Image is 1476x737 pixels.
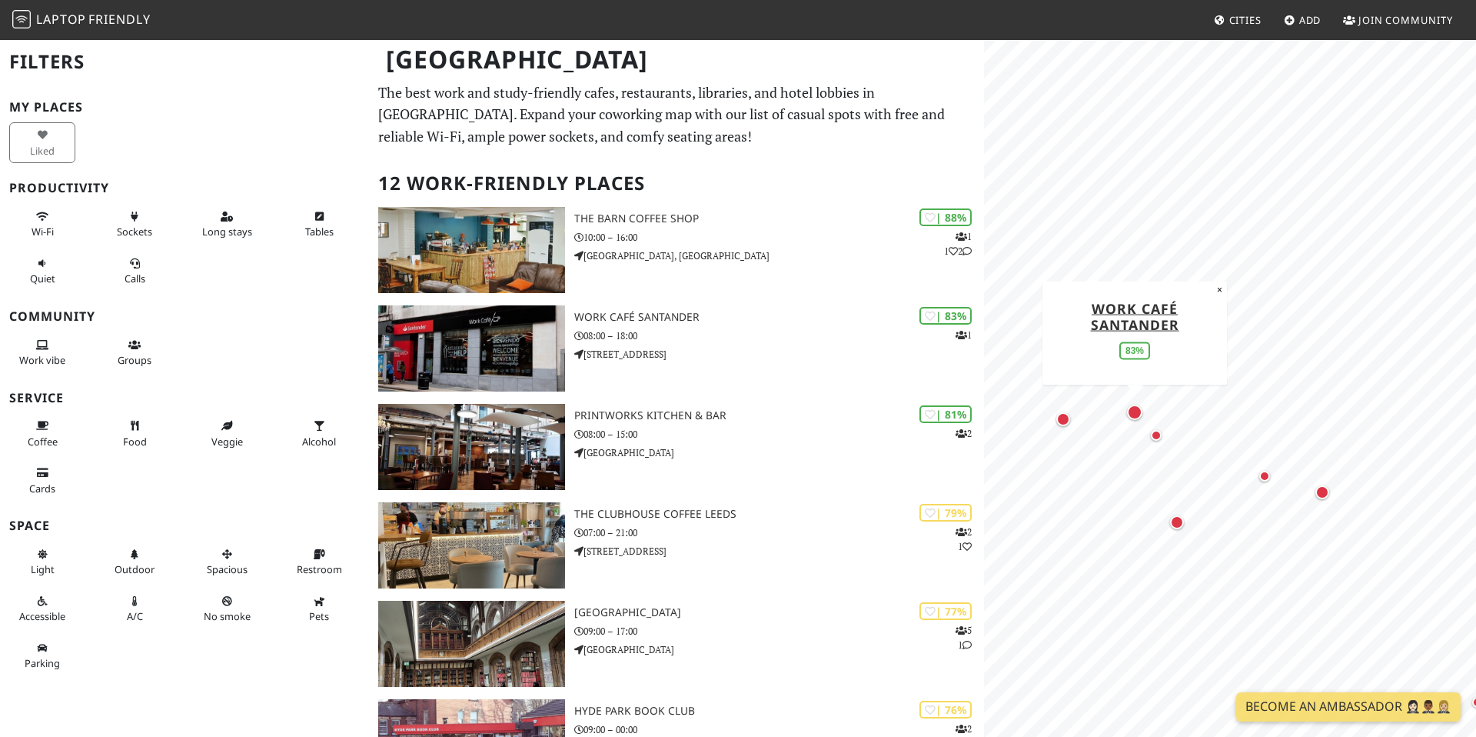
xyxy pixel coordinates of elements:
button: No smoke [194,589,260,629]
p: 2 1 [956,525,972,554]
img: Printworks Kitchen & Bar [378,404,565,490]
span: Alcohol [302,435,336,449]
div: Map marker [1167,512,1187,532]
button: Tables [286,204,352,245]
span: Power sockets [117,225,152,238]
span: Outdoor area [115,562,155,576]
p: 2 [956,426,972,441]
div: | 79% [919,504,972,522]
span: Add [1299,13,1321,27]
h3: Printworks Kitchen & Bar [574,409,984,422]
span: Cities [1229,13,1262,27]
button: Alcohol [286,413,352,454]
span: Stable Wi-Fi [32,225,54,238]
a: Join Community [1337,6,1459,34]
button: Wi-Fi [9,204,75,245]
span: Video/audio calls [125,272,145,285]
span: Air conditioned [127,609,143,623]
h3: Hyde Park Book Club [574,705,984,718]
p: [STREET_ADDRESS] [574,347,984,362]
p: 10:00 – 16:00 [574,230,984,245]
p: [GEOGRAPHIC_DATA] [574,642,984,657]
h2: 12 Work-Friendly Places [378,160,975,207]
div: | 83% [919,307,972,325]
div: | 77% [919,602,972,620]
button: Coffee [9,413,75,454]
button: Veggie [194,413,260,454]
div: | 81% [919,405,972,423]
a: The Clubhouse Coffee Leeds | 79% 21 The Clubhouse Coffee Leeds 07:00 – 21:00 [STREET_ADDRESS] [369,502,984,589]
button: Food [101,413,168,454]
span: Group tables [118,353,151,367]
button: Long stays [194,204,260,245]
span: Restroom [297,562,342,576]
h3: The Barn Coffee Shop [574,212,984,225]
div: Map marker [1124,402,1145,423]
span: Pet friendly [309,609,329,623]
p: 08:00 – 18:00 [574,328,984,343]
div: Map marker [1255,467,1274,485]
button: A/C [101,589,168,629]
button: Parking [9,635,75,676]
p: 08:00 – 15:00 [574,427,984,442]
span: Quiet [30,272,55,285]
a: Cities [1208,6,1268,34]
button: Quiet [9,251,75,292]
h3: Work Café Santander [574,311,984,324]
button: Groups [101,332,168,373]
h3: My Places [9,100,360,115]
a: LaptopFriendly LaptopFriendly [12,7,151,34]
span: Smoke free [204,609,251,623]
a: The Barn Coffee Shop | 88% 112 The Barn Coffee Shop 10:00 – 16:00 [GEOGRAPHIC_DATA], [GEOGRAPHIC_... [369,207,984,293]
p: [GEOGRAPHIC_DATA], [GEOGRAPHIC_DATA] [574,248,984,263]
p: The best work and study-friendly cafes, restaurants, libraries, and hotel lobbies in [GEOGRAPHIC_... [378,82,975,148]
div: Map marker [1312,482,1332,502]
h3: The Clubhouse Coffee Leeds [574,508,984,521]
button: Pets [286,589,352,629]
span: Parking [25,656,60,670]
a: Work Café Santander [1091,298,1179,333]
p: 09:00 – 17:00 [574,624,984,639]
h3: Space [9,519,360,533]
div: 83% [1119,342,1150,359]
img: Leeds Central Library [378,601,565,687]
button: Work vibe [9,332,75,373]
button: Calls [101,251,168,292]
button: Accessible [9,589,75,629]
img: Work Café Santander [378,305,565,392]
span: Join Community [1358,13,1453,27]
img: The Barn Coffee Shop [378,207,565,293]
a: Leeds Central Library | 77% 51 [GEOGRAPHIC_DATA] 09:00 – 17:00 [GEOGRAPHIC_DATA] [369,601,984,687]
h3: Service [9,391,360,405]
span: Spacious [207,562,248,576]
h1: [GEOGRAPHIC_DATA] [374,38,981,81]
p: [STREET_ADDRESS] [574,544,984,559]
p: 07:00 – 21:00 [574,525,984,540]
h2: Filters [9,38,360,85]
div: Map marker [1053,409,1073,429]
button: Close popup [1212,281,1227,298]
button: Restroom [286,542,352,582]
a: Add [1278,6,1328,34]
span: Natural light [31,562,55,576]
span: Laptop [36,11,86,28]
div: | 88% [919,208,972,226]
p: 2 [956,722,972,736]
div: Map marker [1147,426,1165,445]
span: Accessible [19,609,65,623]
p: 1 [956,328,972,342]
img: LaptopFriendly [12,10,31,28]
span: Credit cards [29,482,55,495]
button: Cards [9,460,75,501]
img: The Clubhouse Coffee Leeds [378,502,565,589]
p: 1 1 2 [944,229,972,258]
button: Outdoor [101,542,168,582]
p: 09:00 – 00:00 [574,722,984,737]
span: Work-friendly tables [305,225,334,238]
span: Long stays [202,225,252,238]
a: Work Café Santander | 83% 1 Work Café Santander 08:00 – 18:00 [STREET_ADDRESS] [369,305,984,392]
span: Food [123,435,147,449]
p: 5 1 [956,623,972,652]
a: Printworks Kitchen & Bar | 81% 2 Printworks Kitchen & Bar 08:00 – 15:00 [GEOGRAPHIC_DATA] [369,404,984,490]
button: Sockets [101,204,168,245]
